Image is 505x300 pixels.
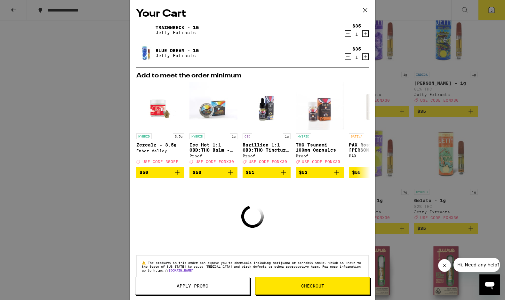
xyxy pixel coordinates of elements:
[136,73,369,79] h2: Add to meet the order minimum
[142,261,361,272] span: The products in this order can expose you to chemicals including marijuana or cannabis smoke, whi...
[255,277,370,295] button: Checkout
[352,55,361,60] div: 1
[352,46,361,51] div: $35
[283,133,291,139] p: 1g
[243,82,291,130] img: Proof - Bazillion 1:1 CBD:THC Tincture - 1000mg
[349,82,397,130] img: PAX - PAX Rosin: Jack Herer - 1g
[136,44,154,62] img: Blue Dream - 1g
[135,277,250,295] button: Apply Promo
[169,268,194,272] a: [DOMAIN_NAME]
[189,167,237,178] button: Add to bag
[196,160,234,164] span: USE CODE EQNX30
[156,30,199,35] p: Jetty Extracts
[230,133,237,139] p: 1g
[345,53,351,60] button: Decrement
[142,261,148,264] span: ⚠️
[438,259,451,272] iframe: Close message
[362,30,369,37] button: Increment
[453,258,500,272] iframe: Message from company
[243,154,291,158] div: Proof
[349,167,397,178] button: Add to bag
[189,82,237,130] img: Proof - Ice Hot 1:1 CBD:THC Balm - 1000mg
[136,167,184,178] button: Add to bag
[301,284,324,288] span: Checkout
[193,170,201,175] span: $50
[136,21,154,39] img: Trainwreck - 1g
[173,133,184,139] p: 3.5g
[243,133,252,139] p: CBD
[189,154,237,158] div: Proof
[189,133,205,139] p: HYBRID
[246,170,254,175] span: $51
[479,274,500,295] iframe: Button to launch messaging window
[243,142,291,153] p: Bazillion 1:1 CBD:THC Tincture - 1000mg
[136,82,184,167] a: Open page for Zerealz - 3.5g from Ember Valley
[296,167,344,178] button: Add to bag
[349,142,397,153] p: PAX Rosin: [PERSON_NAME] - 1g
[362,53,369,60] button: Increment
[243,167,291,178] button: Add to bag
[249,160,287,164] span: USE CODE EQNX30
[142,160,178,164] span: USE CODE 35OFF
[349,133,364,139] p: SATIVA
[296,133,311,139] p: HYBRID
[296,82,344,130] img: Proof - THC Tsunami 100mg Capsules
[136,7,369,21] h2: Your Cart
[349,154,397,158] div: PAX
[136,82,184,130] img: Ember Valley - Zerealz - 3.5g
[177,284,208,288] span: Apply Promo
[296,154,344,158] div: Proof
[156,48,199,53] a: Blue Dream - 1g
[296,142,344,153] p: THC Tsunami 100mg Capsules
[156,25,199,30] a: Trainwreck - 1g
[299,170,308,175] span: $52
[349,82,397,167] a: Open page for PAX Rosin: Jack Herer - 1g from PAX
[189,82,237,167] a: Open page for Ice Hot 1:1 CBD:THC Balm - 1000mg from Proof
[352,23,361,28] div: $35
[136,149,184,153] div: Ember Valley
[352,32,361,37] div: 1
[156,53,199,58] p: Jetty Extracts
[189,142,237,153] p: Ice Hot 1:1 CBD:THC Balm - 1000mg
[243,82,291,167] a: Open page for Bazillion 1:1 CBD:THC Tincture - 1000mg from Proof
[345,30,351,37] button: Decrement
[352,170,361,175] span: $55
[136,142,184,147] p: Zerealz - 3.5g
[140,170,148,175] span: $50
[296,82,344,167] a: Open page for THC Tsunami 100mg Capsules from Proof
[302,160,340,164] span: USE CODE EQNX30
